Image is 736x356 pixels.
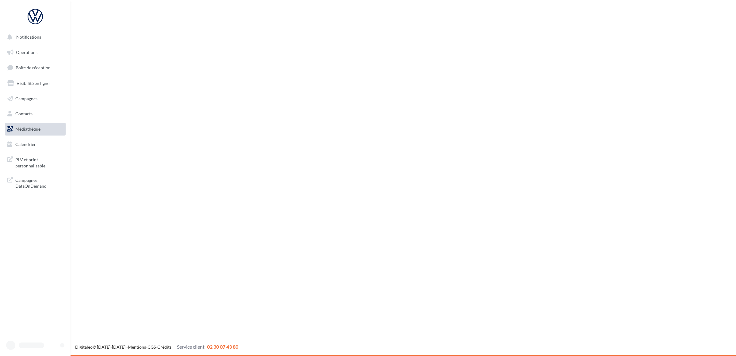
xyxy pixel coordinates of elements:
span: © [DATE]-[DATE] - - - [75,344,238,350]
a: Campagnes [4,92,67,105]
span: Campagnes DataOnDemand [15,176,63,189]
a: Contacts [4,107,67,120]
span: Contacts [15,111,33,116]
button: Notifications [4,31,64,44]
a: Mentions [128,344,146,350]
span: PLV et print personnalisable [15,155,63,169]
span: Visibilité en ligne [17,81,49,86]
span: Service client [177,344,205,350]
a: Boîte de réception [4,61,67,74]
a: CGS [148,344,156,350]
span: Opérations [16,50,37,55]
a: PLV et print personnalisable [4,153,67,171]
span: Notifications [16,34,41,40]
a: Digitaleo [75,344,93,350]
a: Campagnes DataOnDemand [4,174,67,192]
a: Crédits [157,344,171,350]
span: Médiathèque [15,126,40,132]
span: Campagnes [15,96,37,101]
a: Calendrier [4,138,67,151]
a: Opérations [4,46,67,59]
a: Médiathèque [4,123,67,136]
span: Calendrier [15,142,36,147]
span: Boîte de réception [16,65,51,70]
a: Visibilité en ligne [4,77,67,90]
span: 02 30 07 43 80 [207,344,238,350]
